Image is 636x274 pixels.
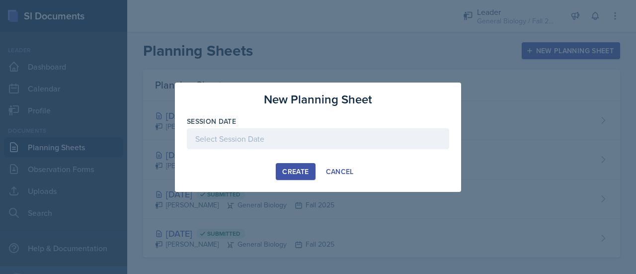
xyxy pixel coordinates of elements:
[276,163,315,180] button: Create
[187,116,236,126] label: Session Date
[264,91,372,108] h3: New Planning Sheet
[326,168,354,176] div: Cancel
[319,163,360,180] button: Cancel
[282,168,309,176] div: Create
